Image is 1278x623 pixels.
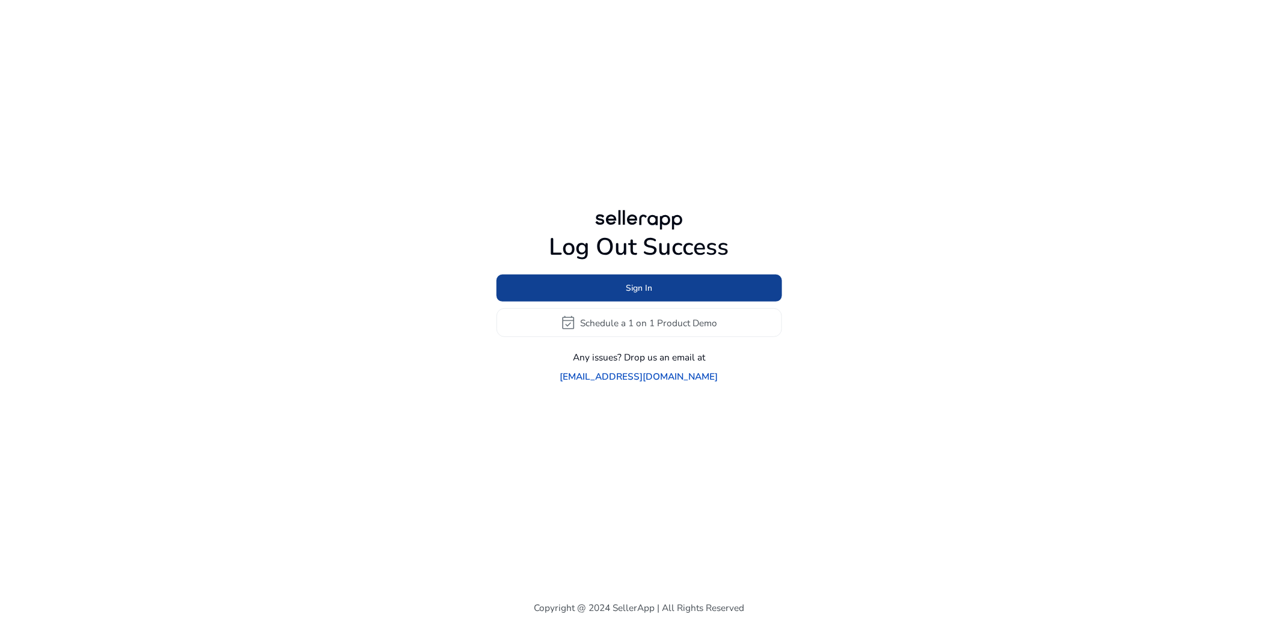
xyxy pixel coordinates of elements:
[497,233,782,262] h1: Log Out Success
[560,369,718,383] a: [EMAIL_ADDRESS][DOMAIN_NAME]
[497,275,782,302] button: Sign In
[561,315,576,330] span: event_available
[626,282,652,294] span: Sign In
[497,308,782,337] button: event_availableSchedule a 1 on 1 Product Demo
[573,350,705,364] p: Any issues? Drop us an email at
